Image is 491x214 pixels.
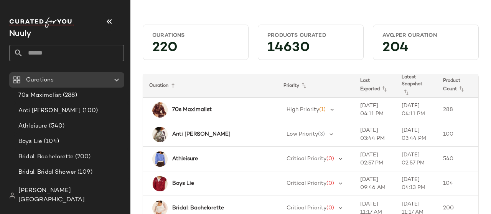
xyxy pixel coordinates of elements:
[18,106,81,115] span: Anti [PERSON_NAME]
[437,147,478,171] td: 540
[277,74,354,98] th: Priority
[395,74,437,98] th: Latest Snapshot
[152,127,168,142] img: 95300976_004_b
[326,181,334,186] span: (0)
[47,122,64,131] span: (540)
[354,74,395,98] th: Last Exported
[395,147,437,171] td: [DATE] 02:57 PM
[172,204,224,212] b: Bridal: Bachelorette
[437,171,478,196] td: 104
[152,102,168,118] img: 99308520_061_b
[76,168,92,177] span: (109)
[172,130,231,138] b: Anti [PERSON_NAME]
[287,181,326,186] span: Critical Priority
[326,205,334,211] span: (0)
[319,107,326,113] span: (1)
[143,74,277,98] th: Curation
[9,192,15,199] img: svg%3e
[18,153,74,161] span: Bridal: Bachelorette
[152,176,168,191] img: 97065981_060_b
[437,122,478,147] td: 100
[395,122,437,147] td: [DATE] 03:44 PM
[18,168,76,177] span: Bridal: Bridal Shower
[172,106,212,114] b: 70s Maximalist
[18,183,57,192] span: Bridal: Brunch
[172,179,194,187] b: Boys Lie
[287,156,326,162] span: Critical Priority
[57,183,72,192] span: (132)
[267,32,354,39] div: Products Curated
[354,171,395,196] td: [DATE] 09:46 AM
[354,122,395,147] td: [DATE] 03:44 PM
[26,76,54,85] span: Curations
[287,107,319,113] span: High Priority
[74,153,91,161] span: (200)
[395,98,437,122] td: [DATE] 04:11 PM
[318,131,325,137] span: (3)
[395,171,437,196] td: [DATE] 04:13 PM
[152,151,168,167] img: 89991178_049_b
[42,137,59,146] span: (104)
[376,42,475,56] div: 204
[61,91,77,100] span: (288)
[18,137,42,146] span: Boys Lie
[18,91,61,100] span: 70s Maximalist
[9,17,74,28] img: cfy_white_logo.C9jOOHJF.svg
[437,98,478,122] td: 288
[18,122,47,131] span: Athleisure
[261,42,360,56] div: 14630
[354,98,395,122] td: [DATE] 04:11 PM
[152,32,239,39] div: Curations
[172,155,198,163] b: Athleisure
[287,131,318,137] span: Low Priority
[354,147,395,171] td: [DATE] 02:57 PM
[146,42,245,56] div: 220
[326,156,334,162] span: (0)
[287,205,326,211] span: Critical Priority
[382,32,469,39] div: Avg.per Curation
[18,186,124,205] span: [PERSON_NAME][GEOGRAPHIC_DATA]
[437,74,478,98] th: Product Count
[9,30,31,38] span: Current Company Name
[81,106,98,115] span: (100)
